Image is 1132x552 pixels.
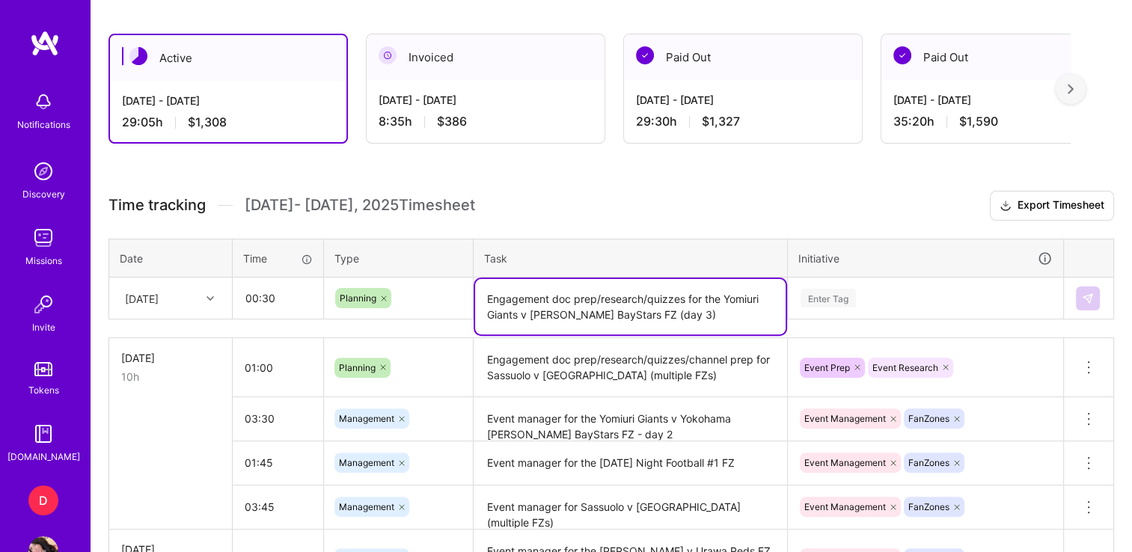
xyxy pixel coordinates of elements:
[233,348,323,387] input: HH:MM
[379,46,397,64] img: Invoiced
[245,196,475,215] span: [DATE] - [DATE] , 2025 Timesheet
[121,350,220,366] div: [DATE]
[233,487,323,527] input: HH:MM
[798,250,1053,267] div: Initiative
[636,92,850,108] div: [DATE] - [DATE]
[339,413,394,424] span: Management
[636,114,850,129] div: 29:30 h
[1068,84,1074,94] img: right
[908,457,949,468] span: FanZones
[125,290,159,306] div: [DATE]
[339,457,394,468] span: Management
[28,156,58,186] img: discovery
[1000,198,1012,214] i: icon Download
[28,223,58,253] img: teamwork
[129,47,147,65] img: Active
[872,362,938,373] span: Event Research
[122,114,334,130] div: 29:05 h
[475,279,786,334] textarea: Engagement doc prep/research/quizzes for the Yomiuri Giants v [PERSON_NAME] BayStars FZ (day 3)
[367,34,605,80] div: Invoiced
[110,35,346,81] div: Active
[893,114,1107,129] div: 35:20 h
[109,239,233,277] th: Date
[28,87,58,117] img: bell
[28,289,58,319] img: Invite
[233,399,323,438] input: HH:MM
[475,487,786,528] textarea: Event manager for Sassuolo v [GEOGRAPHIC_DATA] (multiple FZs)
[437,114,467,129] span: $386
[801,286,856,310] div: Enter Tag
[636,46,654,64] img: Paid Out
[233,443,323,482] input: HH:MM
[702,114,740,129] span: $1,327
[379,114,593,129] div: 8:35 h
[624,34,862,80] div: Paid Out
[324,239,474,277] th: Type
[206,295,214,302] i: icon Chevron
[28,382,59,398] div: Tokens
[339,362,376,373] span: Planning
[233,278,322,318] input: HH:MM
[990,191,1114,221] button: Export Timesheet
[804,457,886,468] span: Event Management
[804,362,850,373] span: Event Prep
[475,399,786,440] textarea: Event manager for the Yomiuri Giants v Yokohama [PERSON_NAME] BayStars FZ - day 2
[804,413,886,424] span: Event Management
[804,501,886,512] span: Event Management
[959,114,998,129] span: $1,590
[908,501,949,512] span: FanZones
[474,239,788,277] th: Task
[28,419,58,449] img: guide book
[1082,292,1094,304] img: Submit
[188,114,227,130] span: $1,308
[122,93,334,108] div: [DATE] - [DATE]
[25,253,62,269] div: Missions
[17,117,70,132] div: Notifications
[379,92,593,108] div: [DATE] - [DATE]
[243,251,313,266] div: Time
[475,443,786,484] textarea: Event manager for the [DATE] Night Football #1 FZ
[28,485,58,515] div: D
[121,369,220,384] div: 10h
[34,362,52,376] img: tokens
[32,319,55,335] div: Invite
[893,92,1107,108] div: [DATE] - [DATE]
[340,292,376,304] span: Planning
[908,413,949,424] span: FanZones
[22,186,65,202] div: Discovery
[475,340,786,396] textarea: Engagement doc prep/research/quizzes/channel prep for Sassuolo v [GEOGRAPHIC_DATA] (multiple FZs)
[7,449,80,464] div: [DOMAIN_NAME]
[25,485,62,515] a: D
[108,196,206,215] span: Time tracking
[339,501,394,512] span: Management
[881,34,1119,80] div: Paid Out
[893,46,911,64] img: Paid Out
[30,30,60,57] img: logo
